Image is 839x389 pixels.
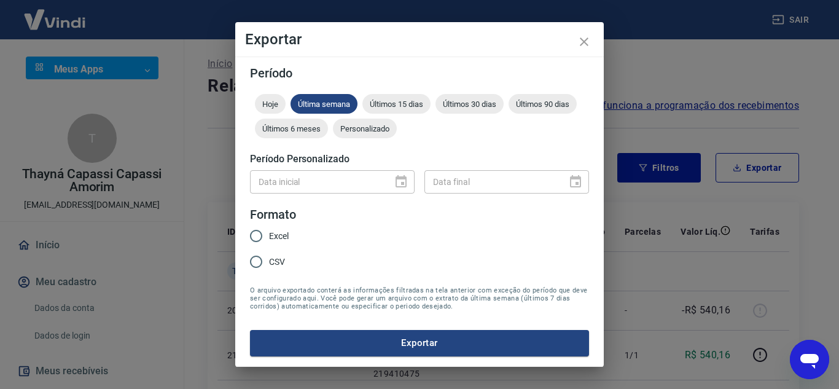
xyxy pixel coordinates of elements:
div: Última semana [291,94,357,114]
span: Últimos 6 meses [255,124,328,133]
span: CSV [269,256,285,269]
input: DD/MM/YYYY [250,170,384,193]
span: Personalizado [333,124,397,133]
div: Personalizado [333,119,397,138]
span: Últimos 30 dias [435,100,504,109]
span: O arquivo exportado conterá as informações filtradas na tela anterior com exceção do período que ... [250,286,589,310]
h5: Período Personalizado [250,153,589,165]
legend: Formato [250,206,296,224]
button: Exportar [250,330,589,356]
span: Excel [269,230,289,243]
span: Últimos 15 dias [362,100,431,109]
button: close [569,27,599,57]
h5: Período [250,67,589,79]
div: Últimos 6 meses [255,119,328,138]
h4: Exportar [245,32,594,47]
div: Hoje [255,94,286,114]
div: Últimos 30 dias [435,94,504,114]
input: DD/MM/YYYY [424,170,558,193]
span: Hoje [255,100,286,109]
div: Últimos 90 dias [509,94,577,114]
span: Últimos 90 dias [509,100,577,109]
div: Últimos 15 dias [362,94,431,114]
span: Última semana [291,100,357,109]
iframe: Botão para abrir a janela de mensagens [790,340,829,379]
